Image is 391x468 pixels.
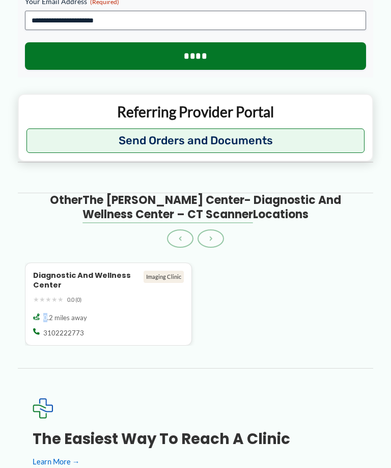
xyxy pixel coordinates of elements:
[25,263,192,345] a: Diagnostic and Wellness Center Imaging Clinic ★★★★★ 0.0 (0) 0.2 miles away 3102222773
[198,229,224,248] button: ›
[51,294,58,306] span: ★
[26,128,365,153] button: Send Orders and Documents
[33,430,359,448] h3: The Easiest Way to Reach a Clinic
[25,193,366,222] h3: Other Locations
[67,295,81,305] span: 0.0 (0)
[43,328,84,337] span: 3102222773
[167,229,193,248] button: ‹
[179,234,182,243] span: ‹
[33,398,53,419] img: Expected Healthcare Logo
[43,313,87,322] span: 0.2 miles away
[45,294,51,306] span: ★
[39,294,45,306] span: ★
[26,102,365,121] p: Referring Provider Portal
[144,271,184,283] div: Imaging Clinic
[58,294,64,306] span: ★
[209,234,212,243] span: ›
[33,294,39,306] span: ★
[82,192,341,222] span: The [PERSON_NAME] Center- Diagnostic and Wellness Center – CT Scanner
[33,271,140,290] h4: Diagnostic and Wellness Center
